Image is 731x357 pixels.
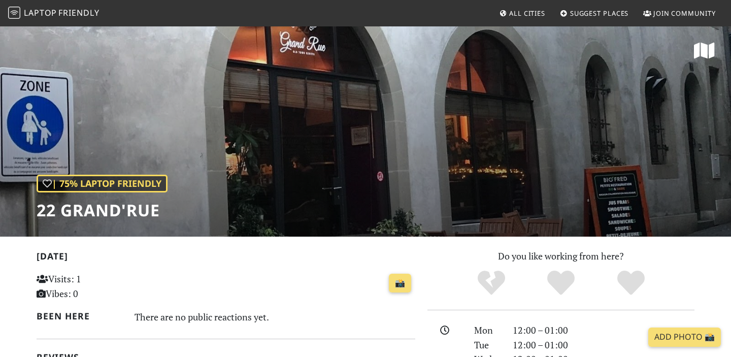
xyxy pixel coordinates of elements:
div: There are no public reactions yet. [135,309,416,325]
h1: 22 grand'rue [37,201,168,220]
div: Definitely! [596,269,666,297]
div: | 75% Laptop Friendly [37,175,168,192]
div: 12:00 – 01:00 [507,323,701,338]
h2: Been here [37,311,122,321]
span: Friendly [58,7,99,18]
a: 📸 [389,274,411,293]
a: LaptopFriendly LaptopFriendly [8,5,99,22]
div: No [456,269,526,297]
div: Yes [526,269,596,297]
div: 12:00 – 01:00 [507,338,701,352]
div: Mon [468,323,507,338]
h2: [DATE] [37,251,415,266]
span: All Cities [509,9,545,18]
p: Do you like working from here? [427,249,694,264]
span: Suggest Places [570,9,629,18]
span: Laptop [24,7,57,18]
img: LaptopFriendly [8,7,20,19]
div: Tue [468,338,507,352]
a: All Cities [495,4,549,22]
a: Join Community [639,4,720,22]
a: Suggest Places [556,4,633,22]
span: Join Community [653,9,716,18]
p: Visits: 1 Vibes: 0 [37,272,155,301]
a: Add Photo 📸 [648,328,721,347]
